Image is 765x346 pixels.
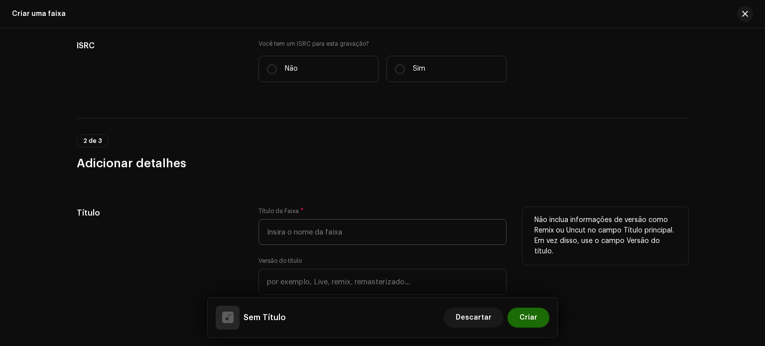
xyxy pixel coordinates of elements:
[77,207,243,219] h5: Título
[258,219,507,245] input: Insira o nome da faixa
[519,308,537,328] span: Criar
[285,64,298,74] p: Não
[413,64,425,74] p: Sim
[244,312,286,324] h5: Sem Título
[534,215,676,257] p: Não inclua informações de versão como Remix ou Uncut no campo Título principal. Em vez disso, use...
[77,40,243,52] h5: ISRC
[77,155,688,171] h3: Adicionar detalhes
[258,269,507,295] input: por exemplo, Live, remix, remasterizado...
[258,257,302,265] label: Versão do título
[508,308,549,328] button: Criar
[456,308,492,328] span: Descartar
[258,40,507,48] label: Você tem um ISRC para esta gravação?
[444,308,504,328] button: Descartar
[258,207,304,215] label: Título da Faixa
